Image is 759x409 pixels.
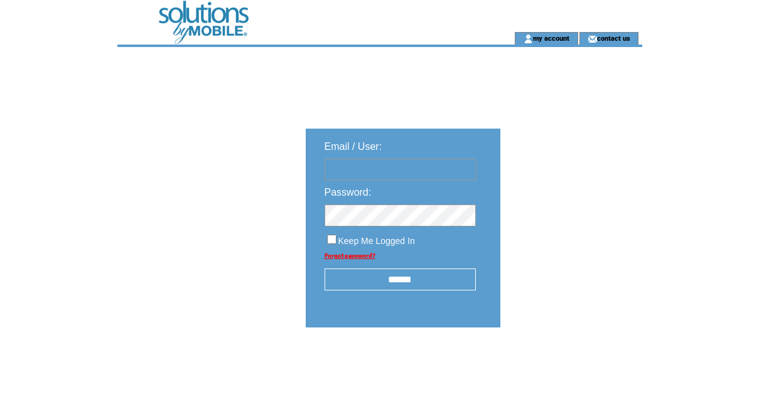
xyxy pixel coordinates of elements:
a: my account [533,34,569,42]
img: transparent.png;jsessionid=4DA62026181AF1C4063511DAD0A085CD [537,359,600,374]
span: Email / User: [325,141,382,152]
img: account_icon.gif;jsessionid=4DA62026181AF1C4063511DAD0A085CD [524,34,533,44]
span: Password: [325,187,372,198]
span: Keep Me Logged In [338,236,415,246]
img: contact_us_icon.gif;jsessionid=4DA62026181AF1C4063511DAD0A085CD [588,34,597,44]
a: contact us [597,34,630,42]
a: Forgot password? [325,252,375,259]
